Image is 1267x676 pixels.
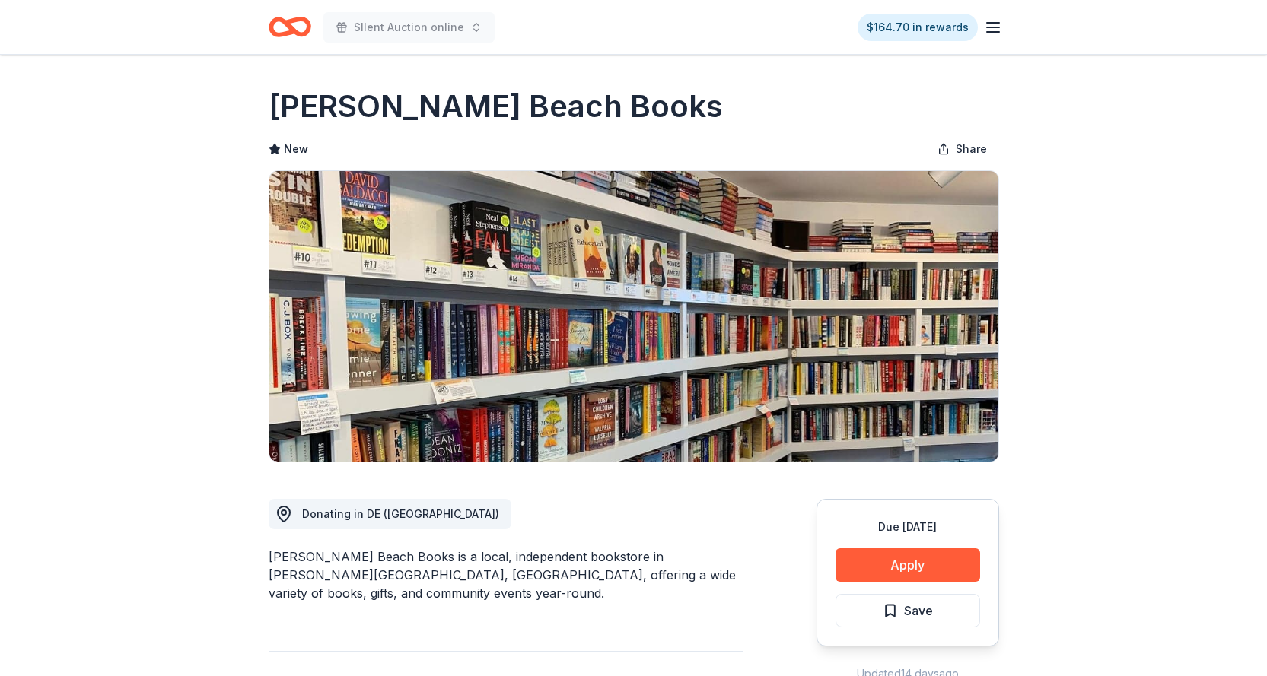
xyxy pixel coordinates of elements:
[269,85,723,128] h1: [PERSON_NAME] Beach Books
[956,140,987,158] span: Share
[323,12,495,43] button: SIlent Auction online
[836,518,980,536] div: Due [DATE]
[904,601,933,620] span: Save
[269,547,743,602] div: [PERSON_NAME] Beach Books is a local, independent bookstore in [PERSON_NAME][GEOGRAPHIC_DATA], [G...
[284,140,308,158] span: New
[269,171,998,462] img: Image for Bethany Beach Books
[269,9,311,45] a: Home
[925,134,999,164] button: Share
[354,18,464,36] span: SIlent Auction online
[302,507,499,520] span: Donating in DE ([GEOGRAPHIC_DATA])
[836,548,980,582] button: Apply
[836,594,980,627] button: Save
[858,14,978,41] a: $164.70 in rewards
